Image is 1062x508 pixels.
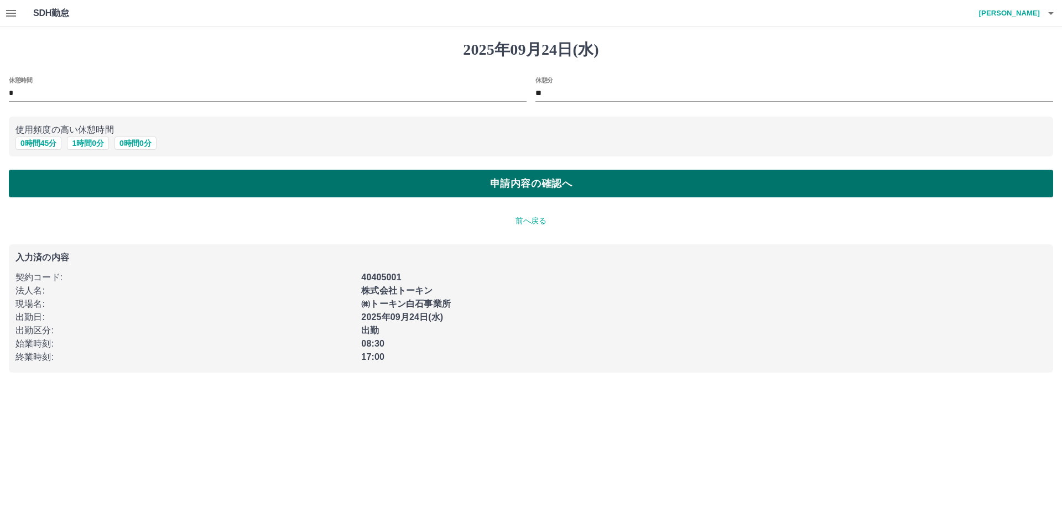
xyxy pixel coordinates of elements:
[9,40,1053,59] h1: 2025年09月24日(水)
[361,352,384,362] b: 17:00
[15,137,61,150] button: 0時間45分
[15,311,355,324] p: 出勤日 :
[15,324,355,337] p: 出勤区分 :
[67,137,109,150] button: 1時間0分
[15,123,1047,137] p: 使用頻度の高い休憩時間
[535,76,553,84] label: 休憩分
[15,284,355,297] p: 法人名 :
[15,297,355,311] p: 現場名 :
[361,299,451,308] b: ㈱トーキン白石事業所
[9,170,1053,197] button: 申請内容の確認へ
[15,253,1047,262] p: 入力済の内容
[9,215,1053,227] p: 前へ戻る
[361,312,443,322] b: 2025年09月24日(水)
[15,271,355,284] p: 契約コード :
[15,350,355,364] p: 終業時刻 :
[361,286,433,295] b: 株式会社トーキン
[361,273,401,282] b: 40405001
[114,137,157,150] button: 0時間0分
[15,337,355,350] p: 始業時刻 :
[361,339,384,348] b: 08:30
[361,326,379,335] b: 出勤
[9,76,32,84] label: 休憩時間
